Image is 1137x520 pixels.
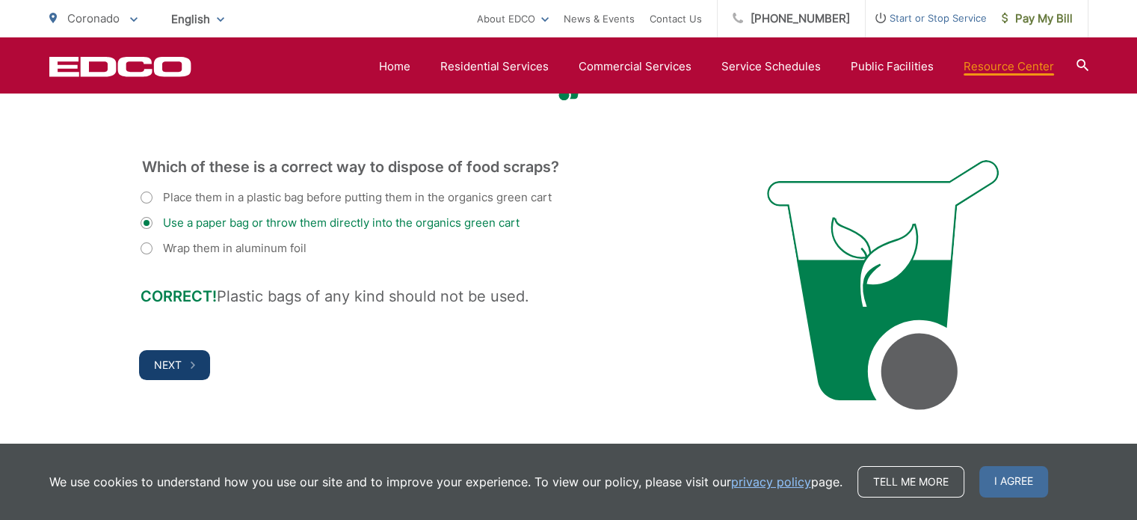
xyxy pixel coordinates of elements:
[650,10,702,28] a: Contact Us
[49,473,842,491] p: We use cookies to understand how you use our site and to improve your experience. To view our pol...
[440,58,549,76] a: Residential Services
[731,473,811,491] a: privacy policy
[564,10,635,28] a: News & Events
[67,11,120,25] span: Coronado
[1002,10,1073,28] span: Pay My Bill
[141,160,561,174] legend: Which of these is a correct way to dispose of food scraps?
[477,10,549,28] a: About EDCO
[141,287,217,305] strong: CORRECT!
[160,6,235,32] span: English
[141,287,728,305] p: Plastic bags of any kind should not be used.
[139,350,210,380] button: Next
[49,56,191,77] a: EDCD logo. Return to the homepage.
[721,58,821,76] a: Service Schedules
[579,58,691,76] a: Commercial Services
[154,358,182,371] span: Next
[851,58,934,76] a: Public Facilities
[379,58,410,76] a: Home
[964,58,1054,76] a: Resource Center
